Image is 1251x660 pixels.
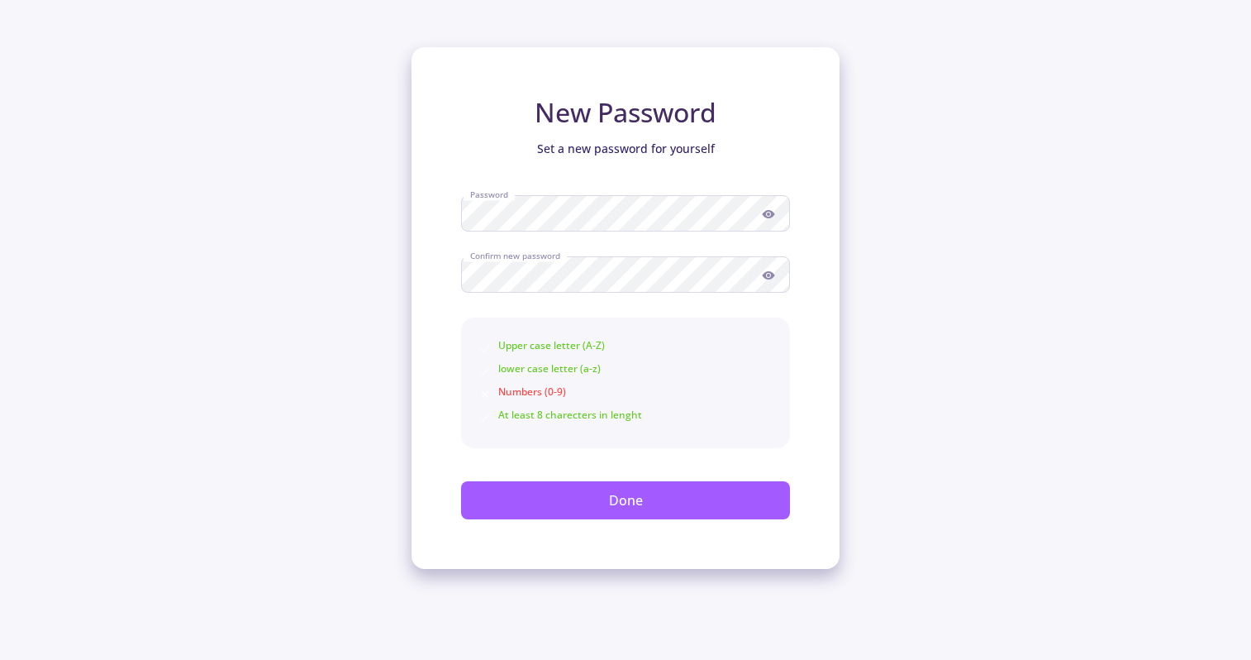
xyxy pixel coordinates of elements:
[478,338,773,358] div: Upper case letter (A-Z)
[461,481,790,519] button: Done
[478,408,773,428] div: At least 8 charecters in lenght
[461,97,790,128] h2: New Password
[478,361,773,381] div: lower case letter (a-z)
[478,385,773,404] div: Numbers (0-9)
[461,140,790,157] p: Set a new password for yourself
